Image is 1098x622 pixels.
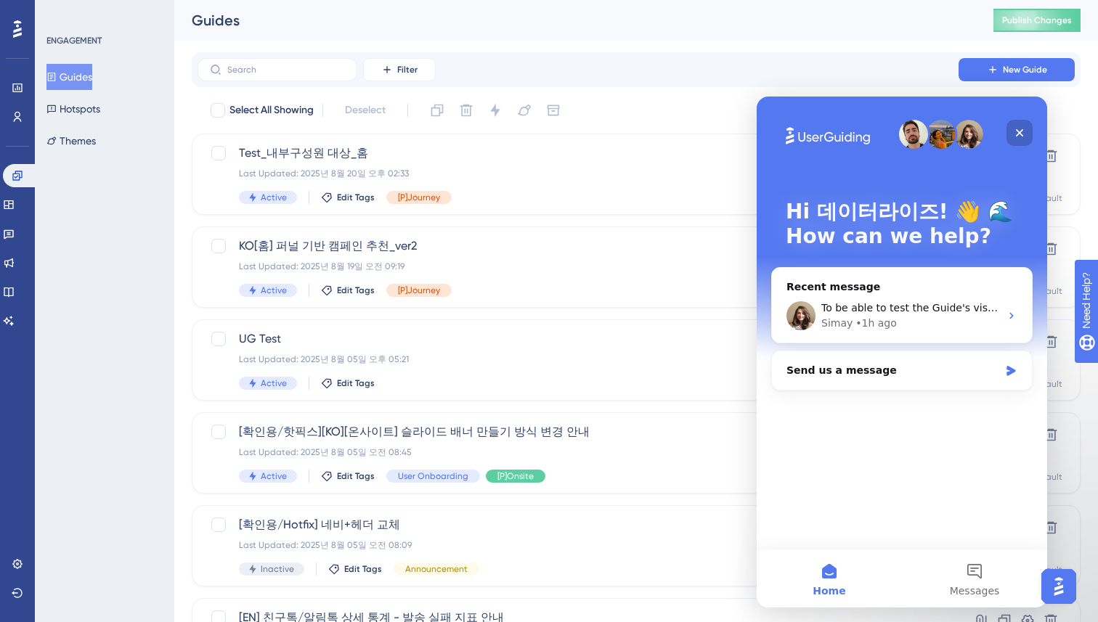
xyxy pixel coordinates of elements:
[332,97,399,123] button: Deselect
[959,58,1075,81] button: New Guide
[34,4,91,21] span: Need Help?
[46,64,92,90] button: Guides
[227,65,345,75] input: Search
[321,285,375,296] button: Edit Tags
[192,10,957,30] div: Guides
[261,470,287,482] span: Active
[345,102,386,119] span: Deselect
[405,563,468,575] span: Announcement
[65,219,96,234] div: Simay
[46,128,96,154] button: Themes
[398,285,440,296] span: [P]Journey
[239,423,917,441] span: [확인용/핫픽스][KO][온사이트] 슬라이드 배너 만들기 방식 변경 안내
[321,470,375,482] button: Edit Tags
[1002,15,1072,26] span: Publish Changes
[250,23,276,49] div: Close
[1003,64,1047,75] span: New Guide
[261,285,287,296] span: Active
[337,192,375,203] span: Edit Tags
[239,446,917,458] div: Last Updated: 2025년 8월 05일 오전 08:45
[229,102,314,119] span: Select All Showing
[239,168,917,179] div: Last Updated: 2025년 8월 20일 오후 02:33
[145,453,290,511] button: Messages
[261,377,287,389] span: Active
[337,285,375,296] span: Edit Tags
[239,516,917,533] span: [확인용/Hotfix] 네비+헤더 교체
[261,563,294,575] span: Inactive
[46,35,102,46] div: ENGAGEMENT
[398,470,468,482] span: User Onboarding
[99,219,140,234] div: • 1h ago
[193,489,243,499] span: Messages
[239,261,917,272] div: Last Updated: 2025년 8월 19일 오전 09:19
[15,254,276,294] div: Send us a message
[344,563,382,575] span: Edit Tags
[56,489,89,499] span: Home
[239,539,917,551] div: Last Updated: 2025년 8월 05일 오전 08:09
[1037,565,1081,608] iframe: UserGuiding AI Assistant Launcher
[757,97,1047,607] iframe: Intercom live chat
[239,144,917,162] span: Test_내부구성원 대상_홈
[397,64,418,75] span: Filter
[239,237,917,255] span: KO[홈] 퍼널 기반 캠페인 추천_ver2
[65,205,704,217] span: To be able to test the Guide's visibility, you can create a segment for yourself and add it to th...
[398,192,440,203] span: [P]Journey
[46,96,100,122] button: Hotspots
[261,192,287,203] span: Active
[321,377,375,389] button: Edit Tags
[337,377,375,389] span: Edit Tags
[363,58,436,81] button: Filter
[497,470,534,482] span: [P]Onsite
[30,266,243,282] div: Send us a message
[328,563,382,575] button: Edit Tags
[337,470,375,482] span: Edit Tags
[239,353,917,365] div: Last Updated: 2025년 8월 05일 오후 05:21
[993,9,1081,32] button: Publish Changes
[239,330,917,348] span: UG Test
[321,192,375,203] button: Edit Tags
